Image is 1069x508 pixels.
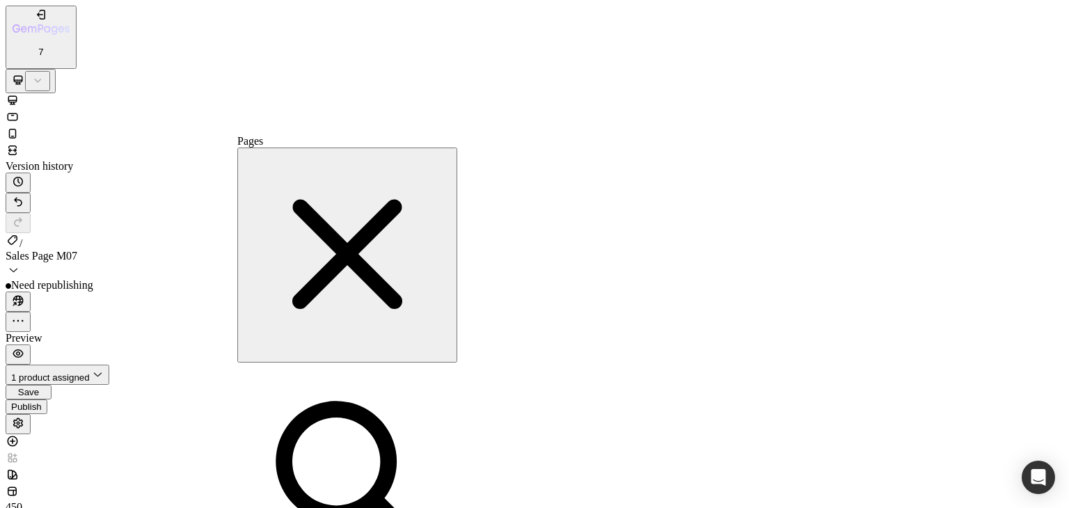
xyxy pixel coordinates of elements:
span: / [19,237,22,249]
video: Il tuo browser non supporta il video. [6,33,830,445]
div: Open Intercom Messenger [1022,461,1055,494]
span: Need republishing [11,279,93,291]
button: Save [6,385,52,399]
span: 1 product assigned [11,372,90,383]
div: Preview [6,332,1063,344]
div: Version history [6,160,1063,173]
div: Heading [6,21,830,33]
span: Sales Page M07 [6,250,77,262]
div: Publish [11,402,42,412]
button: 1 product assigned [6,365,109,385]
p: 7 [13,47,70,57]
button: 7 [6,6,77,69]
button: Publish [6,399,47,414]
div: Undo/Redo [6,193,1063,233]
div: Pages [237,135,457,148]
span: Save [18,387,39,397]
